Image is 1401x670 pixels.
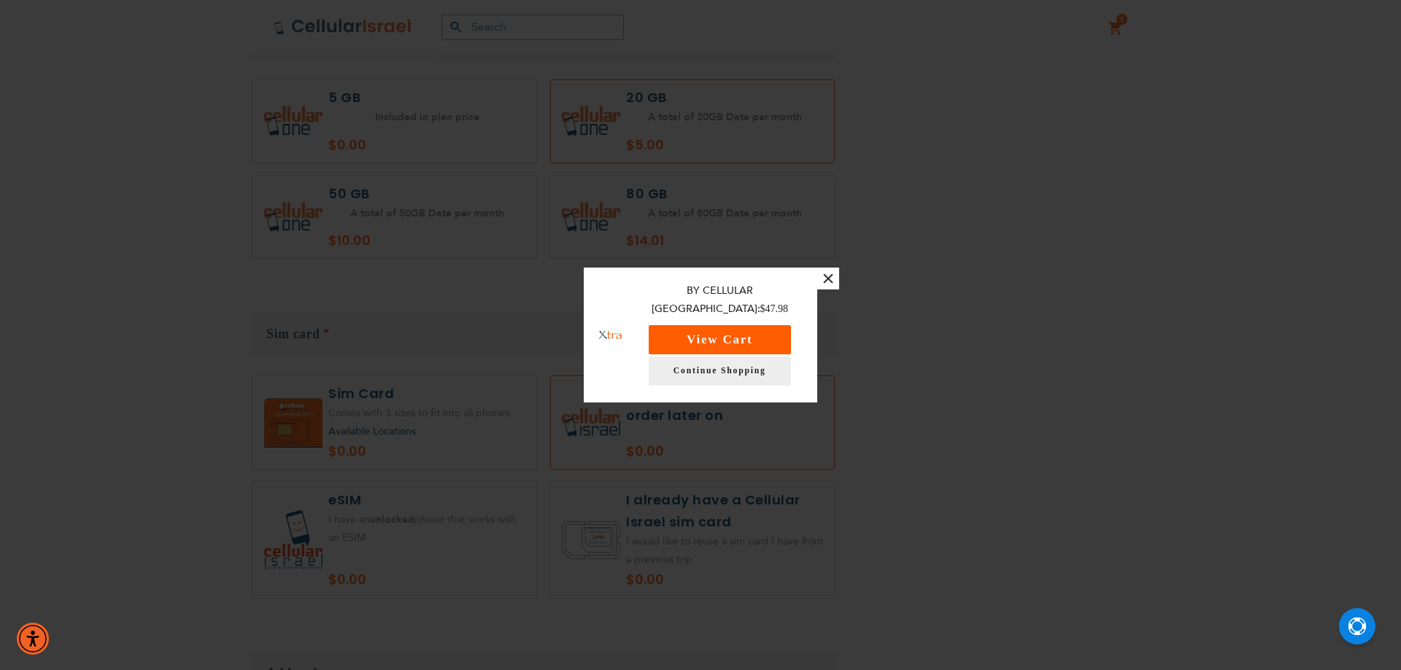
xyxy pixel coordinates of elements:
[637,282,803,318] p: By Cellular [GEOGRAPHIC_DATA]:
[17,623,49,655] div: Accessibility Menu
[649,357,791,386] a: Continue Shopping
[649,325,791,354] button: View Cart
[817,268,839,289] button: ×
[760,303,789,314] span: $47.98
